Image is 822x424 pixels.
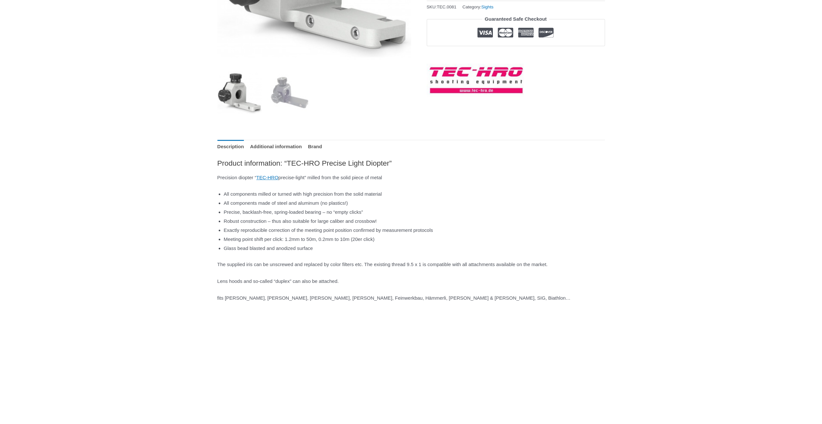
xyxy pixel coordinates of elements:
[217,173,605,182] p: Precision diopter “ precise-light” milled from the solid piece of metal
[224,244,605,253] li: Glass bead blasted and anodized surface
[308,140,322,154] a: Brand
[217,294,605,303] p: fits [PERSON_NAME], [PERSON_NAME], [PERSON_NAME], [PERSON_NAME], Feinwerkbau, Hämmerli, [PERSON_N...
[217,71,262,116] img: TEC-HRO Precise Light Diopter
[217,159,605,168] h2: Product information: “TEC-HRO Precise Light Diopter”
[224,190,605,199] li: All components milled or turned with high precision from the solid material
[427,64,524,97] a: TEC-HRO Shooting Equipment
[224,199,605,208] li: All components made of steel and aluminum (no plastics!)
[482,15,549,24] legend: Guaranteed Safe Checkout
[217,277,605,286] p: Lens hoods and so-called “duplex” can also be attached.
[267,71,312,116] img: TEC-HRO Precise Light Diopter - Image 2
[481,5,494,9] a: Sights
[427,3,456,11] span: SKU:
[217,260,605,269] p: The supplied iris can be unscrewed and replaced by color filters etc. The existing thread 9.5 x 1...
[217,140,244,154] a: Description
[250,140,302,154] a: Additional information
[224,235,605,244] li: Meeting point shift per click: 1.2mm to 50m, 0.2mm to 10m (20er click)
[224,217,605,226] li: Robust construction – thus also suitable for large caliber and crossbow!
[224,208,605,217] li: Precise, backlash-free, spring-loaded bearing – no “empty clicks”
[256,175,278,180] a: TEC-HRO
[437,5,456,9] span: TEC.0081
[224,226,605,235] li: Exactly reproducible correction of the meeting point position confirmed by measurement protocols
[463,3,494,11] span: Category:
[427,51,605,59] iframe: Customer reviews powered by Trustpilot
